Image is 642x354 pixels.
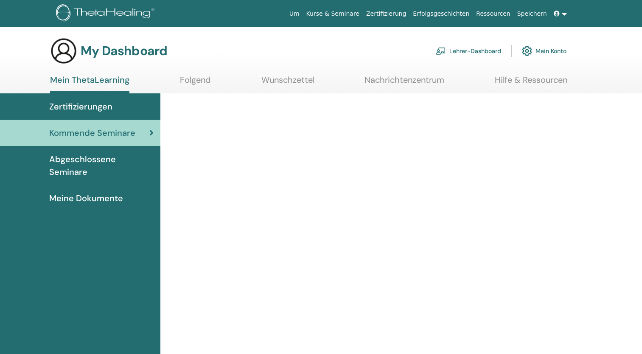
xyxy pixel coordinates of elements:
[49,100,112,113] span: Zertifizierungen
[363,6,409,22] a: Zertifizierung
[495,75,567,91] a: Hilfe & Ressourcen
[49,192,123,205] span: Meine Dokumente
[81,43,167,59] h3: My Dashboard
[514,6,550,22] a: Speichern
[522,44,532,58] img: cog.svg
[303,6,363,22] a: Kurse & Seminare
[436,42,501,60] a: Lehrer-Dashboard
[50,75,129,93] a: Mein ThetaLearning
[522,42,566,60] a: Mein Konto
[49,126,135,139] span: Kommende Seminare
[473,6,513,22] a: Ressourcen
[436,47,446,55] img: chalkboard-teacher.svg
[409,6,473,22] a: Erfolgsgeschichten
[50,37,77,65] img: generic-user-icon.jpg
[261,75,314,91] a: Wunschzettel
[56,4,157,23] img: logo.png
[180,75,211,91] a: Folgend
[286,6,303,22] a: Um
[364,75,444,91] a: Nachrichtenzentrum
[49,153,154,178] span: Abgeschlossene Seminare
